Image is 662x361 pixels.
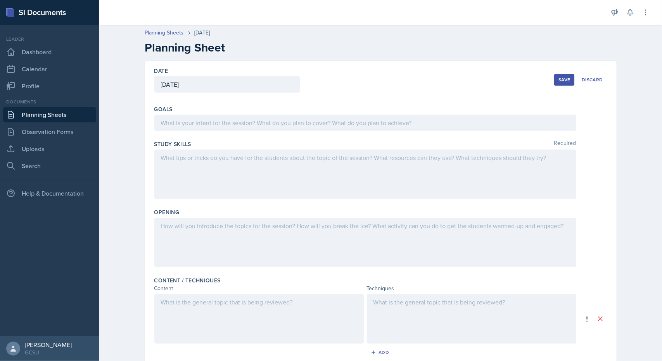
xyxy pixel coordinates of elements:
div: [DATE] [195,29,210,37]
a: Observation Forms [3,124,96,139]
a: Calendar [3,61,96,77]
label: Goals [154,105,173,113]
a: Search [3,158,96,174]
div: Discard [582,77,603,83]
button: Discard [577,74,607,86]
label: Study Skills [154,140,191,148]
span: Required [554,140,576,148]
a: Planning Sheets [145,29,184,37]
label: Opening [154,208,179,216]
label: Date [154,67,168,75]
h2: Planning Sheet [145,41,617,55]
div: [PERSON_NAME] [25,341,72,349]
div: GCSU [25,349,72,356]
button: Add [368,347,393,358]
a: Uploads [3,141,96,156]
div: Add [372,349,389,356]
div: Help & Documentation [3,186,96,201]
a: Dashboard [3,44,96,60]
a: Profile [3,78,96,94]
label: Content / Techniques [154,277,221,284]
div: Techniques [367,284,576,292]
div: Leader [3,36,96,43]
a: Planning Sheets [3,107,96,122]
div: Documents [3,98,96,105]
div: Content [154,284,364,292]
button: Save [554,74,574,86]
div: Save [558,77,570,83]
